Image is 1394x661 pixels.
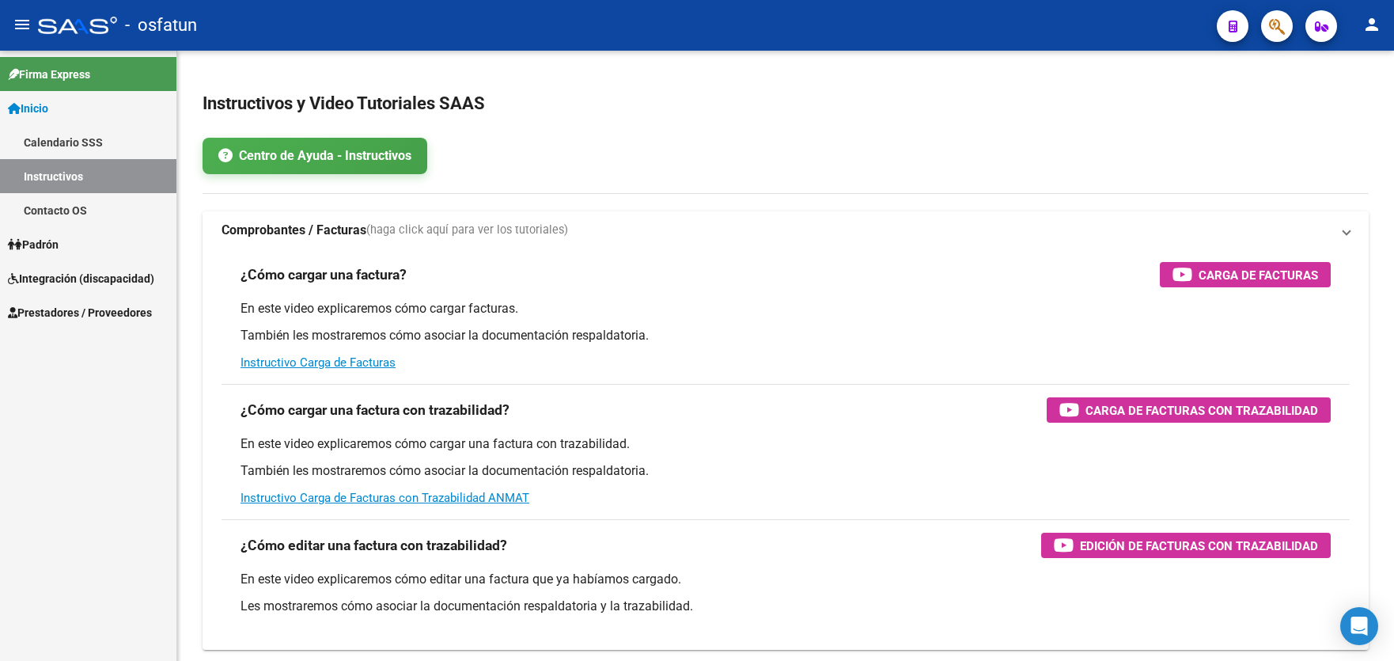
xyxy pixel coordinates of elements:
[203,249,1369,650] div: Comprobantes / Facturas(haga click aquí para ver los tutoriales)
[241,462,1331,480] p: También les mostraremos cómo asociar la documentación respaldatoria.
[125,8,197,43] span: - osfatun
[203,89,1369,119] h2: Instructivos y Video Tutoriales SAAS
[1362,15,1381,34] mat-icon: person
[241,534,507,557] h3: ¿Cómo editar una factura con trazabilidad?
[1047,397,1331,423] button: Carga de Facturas con Trazabilidad
[241,571,1331,588] p: En este video explicaremos cómo editar una factura que ya habíamos cargado.
[241,435,1331,453] p: En este video explicaremos cómo cargar una factura con trazabilidad.
[1340,607,1378,645] div: Open Intercom Messenger
[13,15,32,34] mat-icon: menu
[241,300,1331,317] p: En este video explicaremos cómo cargar facturas.
[203,211,1369,249] mat-expansion-panel-header: Comprobantes / Facturas(haga click aquí para ver los tutoriales)
[8,304,152,321] span: Prestadores / Proveedores
[241,598,1331,615] p: Les mostraremos cómo asociar la documentación respaldatoria y la trazabilidad.
[241,355,396,370] a: Instructivo Carga de Facturas
[222,222,366,239] strong: Comprobantes / Facturas
[241,491,529,505] a: Instructivo Carga de Facturas con Trazabilidad ANMAT
[1160,262,1331,287] button: Carga de Facturas
[241,399,509,421] h3: ¿Cómo cargar una factura con trazabilidad?
[241,264,407,286] h3: ¿Cómo cargar una factura?
[8,236,59,253] span: Padrón
[8,270,154,287] span: Integración (discapacidad)
[8,100,48,117] span: Inicio
[1085,401,1318,420] span: Carga de Facturas con Trazabilidad
[1080,536,1318,556] span: Edición de Facturas con Trazabilidad
[1041,533,1331,558] button: Edición de Facturas con Trazabilidad
[241,327,1331,344] p: También les mostraremos cómo asociar la documentación respaldatoria.
[366,222,568,239] span: (haga click aquí para ver los tutoriales)
[8,66,90,83] span: Firma Express
[203,138,427,174] a: Centro de Ayuda - Instructivos
[1199,265,1318,285] span: Carga de Facturas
